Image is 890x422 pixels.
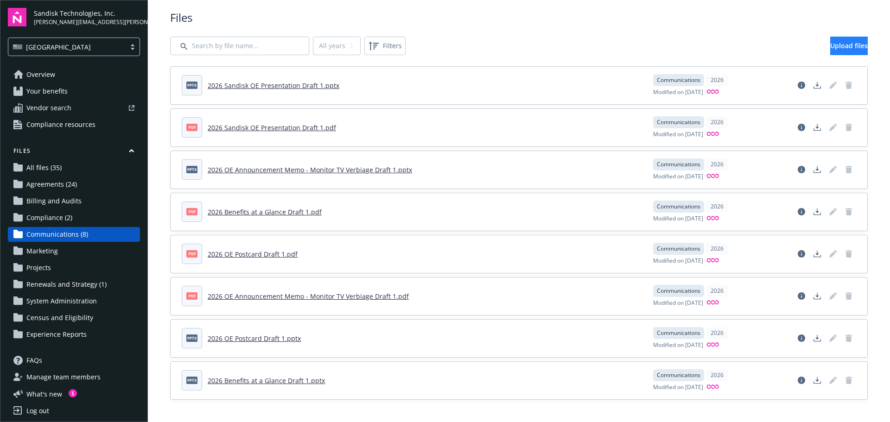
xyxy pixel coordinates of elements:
[794,120,809,135] a: View file details
[706,116,728,128] div: 2026
[810,289,825,303] a: Download document
[826,204,840,219] span: Edit document
[794,162,809,177] a: View file details
[794,246,809,261] a: View file details
[657,76,700,84] span: Communications
[8,101,140,115] a: Vendor search
[826,162,840,177] span: Edit document
[653,257,703,265] span: Modified on [DATE]
[366,38,404,53] span: Filters
[653,214,703,223] span: Modified on [DATE]
[706,285,728,297] div: 2026
[841,331,856,346] span: Delete document
[653,383,703,392] span: Modified on [DATE]
[8,327,140,342] a: Experience Reports
[208,81,339,90] a: 2026 Sandisk OE Presentation Draft 1.pptx
[841,246,856,261] span: Delete document
[8,160,140,175] a: All files (35)
[26,327,87,342] span: Experience Reports
[208,292,409,301] a: 2026 OE Announcement Memo - Monitor TV Verbiage Draft 1.pdf
[208,165,412,174] a: 2026 OE Announcement Memo - Monitor TV Verbiage Draft 1.pptx
[8,67,140,82] a: Overview
[26,101,71,115] span: Vendor search
[8,147,140,158] button: Files
[8,210,140,225] a: Compliance (2)
[8,389,77,399] button: What's new1
[794,78,809,93] a: View file details
[810,120,825,135] a: Download document
[826,246,840,261] a: Edit document
[826,120,840,135] span: Edit document
[26,244,58,258] span: Marketing
[26,310,93,325] span: Census and Eligibility
[186,208,197,215] span: pdf
[8,277,140,292] a: Renewals and Strategy (1)
[826,331,840,346] span: Edit document
[794,331,809,346] a: View file details
[208,123,336,132] a: 2026 Sandisk OE Presentation Draft 1.pdf
[26,42,91,52] span: [GEOGRAPHIC_DATA]
[653,299,703,308] span: Modified on [DATE]
[826,78,840,93] span: Edit document
[810,78,825,93] a: Download document
[841,162,856,177] span: Delete document
[208,208,322,216] a: 2026 Benefits at a Glance Draft 1.pdf
[657,202,700,211] span: Communications
[26,160,62,175] span: All files (35)
[186,292,197,299] span: pdf
[653,88,703,97] span: Modified on [DATE]
[34,8,140,18] span: Sandisk Technologies, Inc.
[841,120,856,135] span: Delete document
[170,10,868,25] span: Files
[26,403,49,418] div: Log out
[706,201,728,213] div: 2026
[657,371,700,379] span: Communications
[841,289,856,303] span: Delete document
[8,177,140,192] a: Agreements (24)
[26,277,107,292] span: Renewals and Strategy (1)
[841,78,856,93] span: Delete document
[706,327,728,339] div: 2026
[364,37,406,55] button: Filters
[841,373,856,388] a: Delete document
[830,41,868,50] span: Upload files
[13,42,121,52] span: [GEOGRAPHIC_DATA]
[8,370,140,384] a: Manage team members
[657,118,700,126] span: Communications
[826,373,840,388] span: Edit document
[653,172,703,181] span: Modified on [DATE]
[657,160,700,169] span: Communications
[26,260,51,275] span: Projects
[810,246,825,261] a: Download document
[186,82,197,88] span: pptx
[826,289,840,303] a: Edit document
[794,204,809,219] a: View file details
[841,204,856,219] span: Delete document
[794,289,809,303] a: View file details
[208,376,325,385] a: 2026 Benefits at a Glance Draft 1.pptx
[8,260,140,275] a: Projects
[26,227,88,242] span: Communications (8)
[830,37,868,55] a: Upload files
[186,166,197,173] span: pptx
[26,210,72,225] span: Compliance (2)
[26,389,62,399] span: What ' s new
[810,331,825,346] a: Download document
[8,310,140,325] a: Census and Eligibility
[706,74,728,86] div: 2026
[186,334,197,341] span: pptx
[8,294,140,309] a: System Administration
[810,373,825,388] a: Download document
[706,369,728,381] div: 2026
[8,244,140,258] a: Marketing
[26,353,42,368] span: FAQs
